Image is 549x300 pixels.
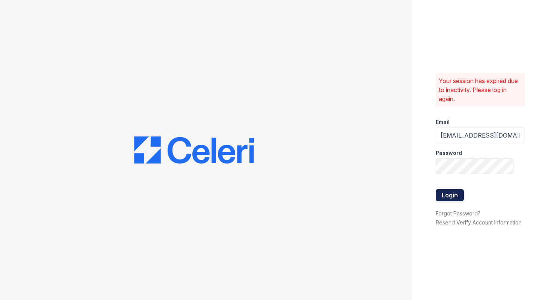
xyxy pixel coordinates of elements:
[134,136,254,164] img: CE_Logo_Blue-a8612792a0a2168367f1c8372b55b34899dd931a85d93a1a3d3e32e68fde9ad4.png
[439,76,522,103] p: Your session has expired due to inactivity. Please log in again.
[436,149,462,157] label: Password
[436,210,480,217] a: Forgot Password?
[436,189,464,201] button: Login
[436,219,522,226] a: Resend Verify Account Information
[436,118,450,126] label: Email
